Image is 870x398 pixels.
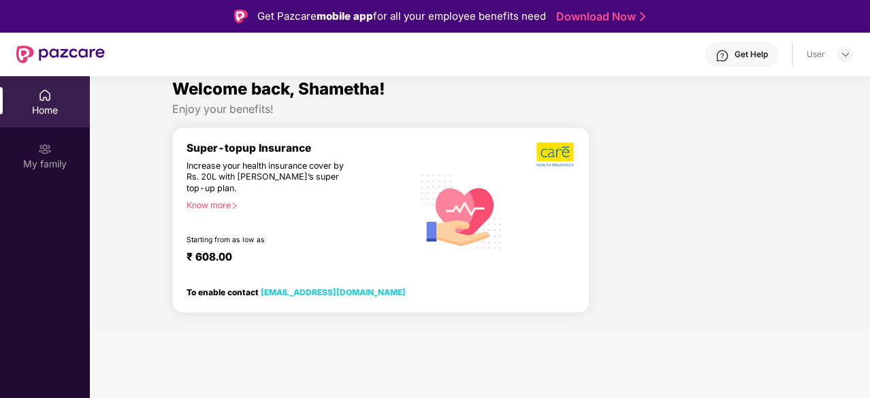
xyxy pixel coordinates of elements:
img: svg+xml;base64,PHN2ZyBpZD0iSGVscC0zMngzMiIgeG1sbnM9Imh0dHA6Ly93d3cudzMub3JnLzIwMDAvc3ZnIiB3aWR0aD... [715,49,729,63]
img: svg+xml;base64,PHN2ZyB3aWR0aD0iMjAiIGhlaWdodD0iMjAiIHZpZXdCb3g9IjAgMCAyMCAyMCIgZmlsbD0ibm9uZSIgeG... [38,142,52,156]
div: User [807,49,825,60]
div: Enjoy your benefits! [172,102,788,116]
span: Welcome back, Shametha! [172,79,385,99]
img: New Pazcare Logo [16,46,105,63]
div: ₹ 608.00 [187,250,400,267]
img: svg+xml;base64,PHN2ZyBpZD0iSG9tZSIgeG1sbnM9Imh0dHA6Ly93d3cudzMub3JnLzIwMDAvc3ZnIiB3aWR0aD0iMjAiIG... [38,88,52,102]
strong: mobile app [317,10,373,22]
div: Increase your health insurance cover by Rs. 20L with [PERSON_NAME]’s super top-up plan. [187,161,355,195]
img: Logo [234,10,248,23]
img: b5dec4f62d2307b9de63beb79f102df3.png [536,142,575,167]
a: [EMAIL_ADDRESS][DOMAIN_NAME] [261,287,406,297]
div: Starting from as low as [187,235,355,245]
div: To enable contact [187,287,406,297]
div: Know more [187,200,405,210]
img: Stroke [640,10,645,24]
span: right [231,202,238,210]
img: svg+xml;base64,PHN2ZyBpZD0iRHJvcGRvd24tMzJ4MzIiIHhtbG5zPSJodHRwOi8vd3d3LnczLm9yZy8yMDAwL3N2ZyIgd2... [840,49,851,60]
a: Download Now [556,10,641,24]
div: Super-topup Insurance [187,142,413,154]
div: Get Help [735,49,768,60]
img: svg+xml;base64,PHN2ZyB4bWxucz0iaHR0cDovL3d3dy53My5vcmcvMjAwMC9zdmciIHhtbG5zOnhsaW5rPSJodHRwOi8vd3... [413,161,511,260]
div: Get Pazcare for all your employee benefits need [257,8,546,24]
